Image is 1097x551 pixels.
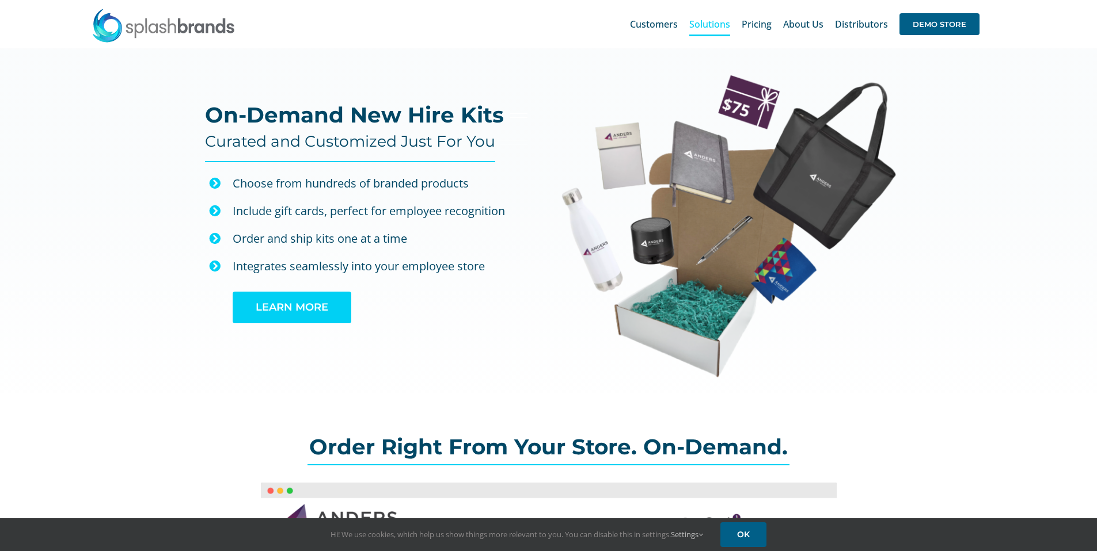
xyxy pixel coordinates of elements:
[256,301,328,313] span: LEARN MORE
[233,292,351,323] a: LEARN MORE
[630,6,678,43] a: Customers
[233,257,528,276] p: Integrates seamlessly into your employee store
[92,8,236,43] img: SplashBrands.com Logo
[205,104,504,127] h2: On-Demand New Hire Kits
[205,132,495,151] h4: Curated and Customized Just For You
[835,6,888,43] a: Distributors
[899,13,980,35] span: DEMO STORE
[689,20,730,29] span: Solutions
[233,174,528,193] div: Choose from hundreds of branded products
[630,20,678,29] span: Customers
[742,6,772,43] a: Pricing
[233,201,528,221] div: Include gift cards, perfect for employee recognition
[331,529,703,539] span: Hi! We use cookies, which help us show things more relevant to you. You can disable this in setti...
[742,20,772,29] span: Pricing
[783,20,823,29] span: About Us
[835,20,888,29] span: Distributors
[671,529,703,539] a: Settings
[720,522,766,547] a: OK
[233,229,528,248] p: Order and ship kits one at a time
[561,74,896,378] img: Anders New Hire Kit Web Image-01
[309,434,788,460] span: Order Right From Your Store. On-Demand.
[630,6,980,43] nav: Main Menu
[899,6,980,43] a: DEMO STORE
